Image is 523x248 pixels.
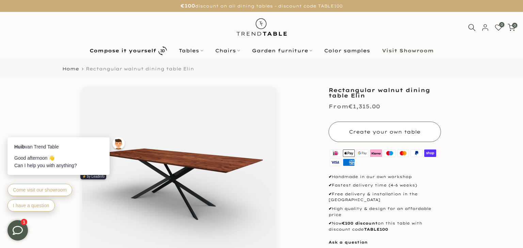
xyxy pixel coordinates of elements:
font: Home [62,66,79,71]
img: American Express [342,158,356,167]
font: ✔ [329,183,332,188]
img: ideal [329,149,342,158]
font: €100 [180,3,195,9]
a: Ask a question [329,240,368,245]
a: 0 [508,24,515,31]
font: High quality & design for an affordable price [329,206,431,217]
img: maestro [383,149,396,158]
font: Rectangular walnut dining table Elin [329,87,430,99]
img: Shopify Pay [424,149,437,158]
a: Color samples [318,47,376,55]
font: ✔ [329,192,332,196]
font: From [329,103,348,110]
img: Google Pay [356,149,369,158]
img: trend table [232,12,291,42]
a: Visit Showroom [376,47,440,55]
a: Chairs [209,47,246,55]
font: €100 discount [342,221,378,226]
font: 0 [513,23,516,28]
a: Garden furniture [246,47,318,55]
font: Now [332,221,342,226]
a: 0 [495,24,502,31]
font: Fastest delivery time (4-6 weeks) [332,183,417,188]
a: Compose it yourself [83,45,173,57]
font: on this table with discount code [329,221,422,232]
font: discount on all dining tables - discount code TABLE100 [195,3,343,8]
font: Create your own table [349,129,421,135]
img: PayPal [410,149,424,158]
font: €1,315.00 [348,103,380,110]
iframe: toggle frame [1,213,35,247]
button: Create your own table [329,122,441,142]
font: TABLE100 [364,227,388,232]
iframe: bot iframe [1,105,133,220]
font: Visit Showroom [382,48,434,54]
font: Handmade in our own workshop [332,174,412,179]
img: Klarna [369,149,383,158]
img: Visa [329,158,342,167]
font: Color samples [324,48,370,54]
font: 0 [501,22,503,27]
font: ✔ [329,221,332,226]
font: Compose it yourself [90,48,156,54]
img: master [396,149,410,158]
a: Tables [173,47,209,55]
a: Home [62,67,79,71]
font: ✔ [329,206,332,211]
font: ✔ [329,174,332,179]
img: Apple Pay [342,149,356,158]
font: Free delivery & installation in the [GEOGRAPHIC_DATA] [329,192,418,202]
font: Rectangular walnut dining table Elin [86,66,194,71]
